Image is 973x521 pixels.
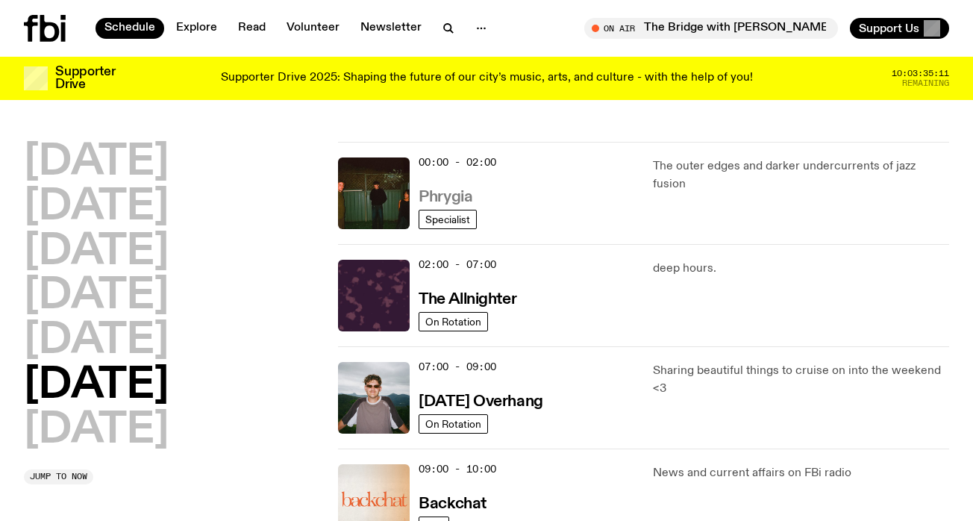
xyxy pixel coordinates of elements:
[278,18,348,39] a: Volunteer
[24,365,169,407] button: [DATE]
[419,187,472,205] a: Phrygia
[419,394,542,410] h3: [DATE] Overhang
[419,155,496,169] span: 00:00 - 02:00
[653,464,949,482] p: News and current affairs on FBi radio
[419,258,496,272] span: 02:00 - 07:00
[902,79,949,87] span: Remaining
[167,18,226,39] a: Explore
[24,187,169,228] button: [DATE]
[338,157,410,229] img: A greeny-grainy film photo of Bela, John and Bindi at night. They are standing in a backyard on g...
[419,493,486,512] a: Backchat
[24,410,169,452] button: [DATE]
[338,362,410,434] img: Harrie Hastings stands in front of cloud-covered sky and rolling hills. He's wearing sunglasses a...
[419,496,486,512] h3: Backchat
[892,69,949,78] span: 10:03:35:11
[351,18,431,39] a: Newsletter
[24,320,169,362] button: [DATE]
[419,292,516,308] h3: The Allnighter
[425,316,481,327] span: On Rotation
[419,190,472,205] h3: Phrygia
[419,391,542,410] a: [DATE] Overhang
[221,72,753,85] p: Supporter Drive 2025: Shaping the future of our city’s music, arts, and culture - with the help o...
[24,231,169,273] button: [DATE]
[24,275,169,317] button: [DATE]
[419,312,488,331] a: On Rotation
[24,469,93,484] button: Jump to now
[419,462,496,476] span: 09:00 - 10:00
[419,289,516,308] a: The Allnighter
[419,414,488,434] a: On Rotation
[96,18,164,39] a: Schedule
[24,142,169,184] button: [DATE]
[419,360,496,374] span: 07:00 - 09:00
[425,213,470,225] span: Specialist
[653,362,949,398] p: Sharing beautiful things to cruise on into the weekend <3
[859,22,919,35] span: Support Us
[584,18,838,39] button: On AirThe Bridge with [PERSON_NAME]
[30,472,87,481] span: Jump to now
[229,18,275,39] a: Read
[653,157,949,193] p: The outer edges and darker undercurrents of jazz fusion
[850,18,949,39] button: Support Us
[419,210,477,229] a: Specialist
[55,66,115,91] h3: Supporter Drive
[653,260,949,278] p: deep hours.
[425,418,481,429] span: On Rotation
